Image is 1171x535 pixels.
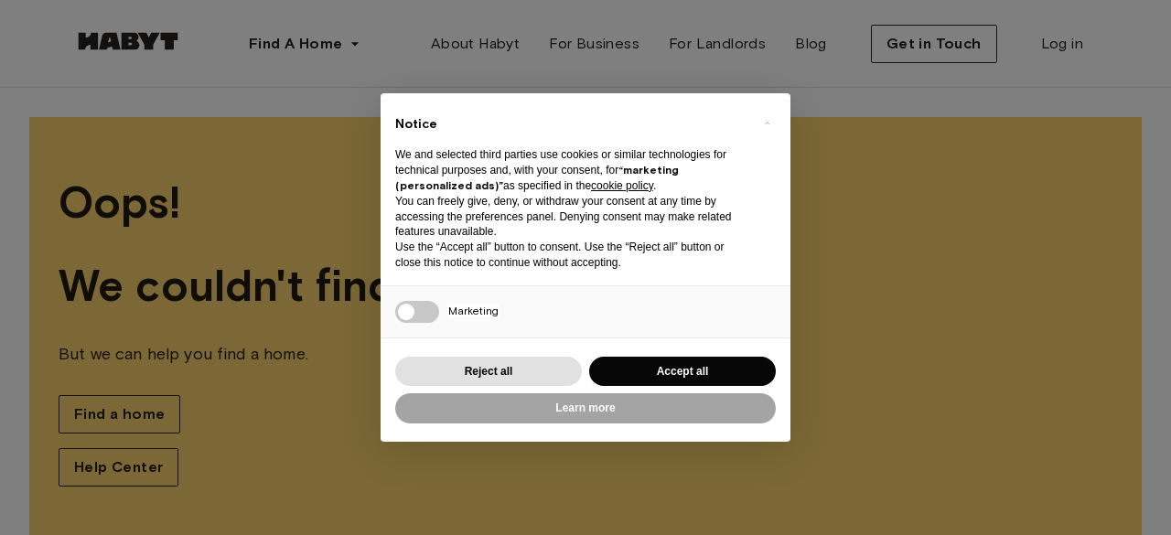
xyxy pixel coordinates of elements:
span: × [764,112,770,134]
button: Close this notice [752,108,781,137]
p: We and selected third parties use cookies or similar technologies for technical purposes and, wit... [395,147,747,193]
strong: “marketing (personalized ads)” [395,163,679,192]
p: You can freely give, deny, or withdraw your consent at any time by accessing the preferences pane... [395,194,747,240]
h2: Notice [395,115,747,134]
a: cookie policy [591,179,653,192]
button: Learn more [395,393,776,423]
p: Use the “Accept all” button to consent. Use the “Reject all” button or close this notice to conti... [395,240,747,271]
span: Marketing [448,304,499,317]
button: Reject all [395,357,582,387]
button: Accept all [589,357,776,387]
